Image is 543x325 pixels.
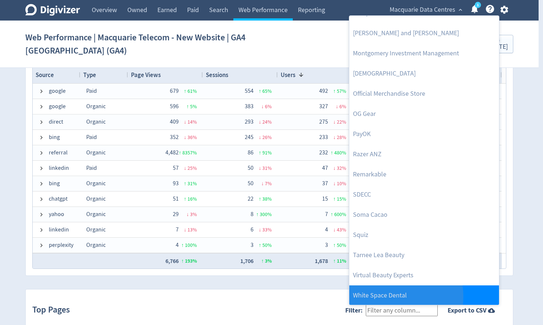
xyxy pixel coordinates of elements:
a: OG Gear [349,104,499,124]
a: Razer ANZ [349,144,499,164]
a: Virtual Beauty Experts [349,265,499,285]
a: White Space Dental [349,285,499,306]
a: SDECC [349,185,499,205]
a: Remarkable [349,164,499,185]
a: Soma Cacao [349,205,499,225]
a: Montgomery Investment Management [349,43,499,63]
a: [PERSON_NAME] and [PERSON_NAME] [349,23,499,43]
a: Official Merchandise Store [349,84,499,104]
a: [DEMOGRAPHIC_DATA] [349,63,499,84]
a: Tarnee Lea Beauty [349,245,499,265]
a: PayOK [349,124,499,144]
a: Squiz [349,225,499,245]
